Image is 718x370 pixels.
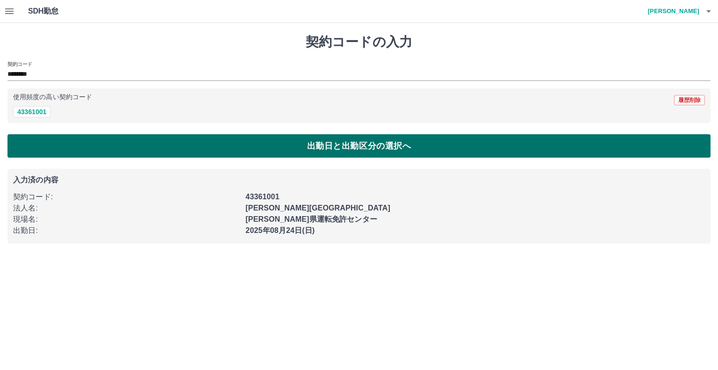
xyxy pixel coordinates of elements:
button: 履歴削除 [674,95,705,105]
p: 契約コード : [13,191,240,203]
h2: 契約コード [7,60,32,68]
p: 使用頻度の高い契約コード [13,94,92,101]
p: 入力済の内容 [13,176,705,184]
b: [PERSON_NAME]県運転免許センター [245,215,377,223]
b: [PERSON_NAME][GEOGRAPHIC_DATA] [245,204,390,212]
h1: 契約コードの入力 [7,34,711,50]
p: 法人名 : [13,203,240,214]
p: 出勤日 : [13,225,240,236]
b: 2025年08月24日(日) [245,226,315,234]
button: 出勤日と出勤区分の選択へ [7,134,711,158]
b: 43361001 [245,193,279,201]
p: 現場名 : [13,214,240,225]
button: 43361001 [13,106,50,117]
